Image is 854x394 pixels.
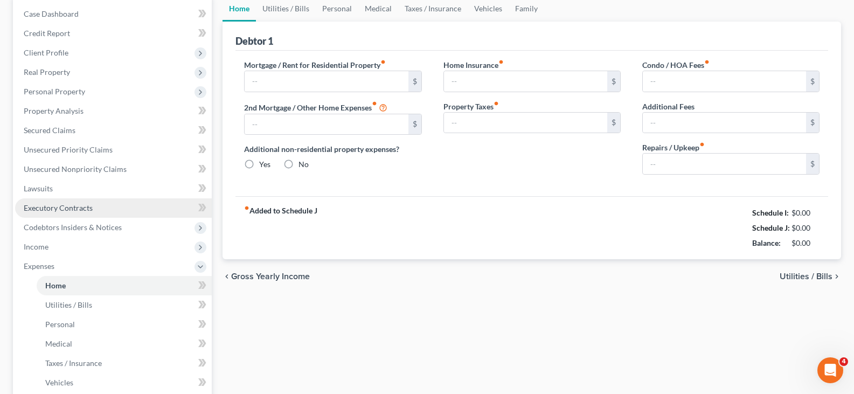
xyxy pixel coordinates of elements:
i: fiber_manual_record [699,142,705,147]
input: -- [245,114,408,135]
input: -- [643,154,806,174]
span: Client Profile [24,48,68,57]
span: Unsecured Nonpriority Claims [24,164,127,174]
label: Yes [259,159,270,170]
a: Utilities / Bills [37,295,212,315]
div: $ [806,113,819,133]
a: Medical [37,334,212,354]
span: 4 [839,357,848,366]
a: Credit Report [15,24,212,43]
div: $0.00 [791,238,820,248]
label: Property Taxes [443,101,499,112]
span: Medical [45,339,72,348]
i: fiber_manual_record [372,101,377,106]
span: Income [24,242,48,251]
iframe: Intercom live chat [817,357,843,383]
i: chevron_right [832,272,841,281]
label: 2nd Mortgage / Other Home Expenses [244,101,387,114]
label: Home Insurance [443,59,504,71]
input: -- [245,71,408,92]
div: $ [806,154,819,174]
div: $ [408,71,421,92]
label: Repairs / Upkeep [642,142,705,153]
span: Expenses [24,261,54,271]
strong: Added to Schedule J [244,205,317,251]
span: Unsecured Priority Claims [24,145,113,154]
a: Home [37,276,212,295]
input: -- [643,113,806,133]
a: Property Analysis [15,101,212,121]
a: Taxes / Insurance [37,354,212,373]
i: fiber_manual_record [704,59,710,65]
span: Home [45,281,66,290]
span: Taxes / Insurance [45,358,102,368]
label: Additional non-residential property expenses? [244,143,421,155]
span: Vehicles [45,378,73,387]
strong: Schedule J: [752,223,790,232]
i: fiber_manual_record [494,101,499,106]
span: Gross Yearly Income [231,272,310,281]
strong: Balance: [752,238,781,247]
span: Utilities / Bills [780,272,832,281]
label: No [298,159,309,170]
a: Lawsuits [15,179,212,198]
span: Property Analysis [24,106,84,115]
i: fiber_manual_record [498,59,504,65]
div: Debtor 1 [235,34,273,47]
button: Utilities / Bills chevron_right [780,272,841,281]
a: Unsecured Nonpriority Claims [15,160,212,179]
span: Utilities / Bills [45,300,92,309]
div: $0.00 [791,223,820,233]
div: $ [607,113,620,133]
span: Case Dashboard [24,9,79,18]
i: fiber_manual_record [244,205,249,211]
a: Secured Claims [15,121,212,140]
input: -- [444,113,607,133]
button: chevron_left Gross Yearly Income [223,272,310,281]
label: Condo / HOA Fees [642,59,710,71]
span: Personal [45,320,75,329]
a: Vehicles [37,373,212,392]
input: -- [444,71,607,92]
div: $ [408,114,421,135]
i: chevron_left [223,272,231,281]
label: Mortgage / Rent for Residential Property [244,59,386,71]
span: Secured Claims [24,126,75,135]
i: fiber_manual_record [380,59,386,65]
strong: Schedule I: [752,208,789,217]
label: Additional Fees [642,101,695,112]
a: Executory Contracts [15,198,212,218]
div: $0.00 [791,208,820,218]
span: Codebtors Insiders & Notices [24,223,122,232]
span: Personal Property [24,87,85,96]
span: Credit Report [24,29,70,38]
div: $ [607,71,620,92]
a: Personal [37,315,212,334]
a: Case Dashboard [15,4,212,24]
input: -- [643,71,806,92]
span: Lawsuits [24,184,53,193]
span: Executory Contracts [24,203,93,212]
a: Unsecured Priority Claims [15,140,212,160]
div: $ [806,71,819,92]
span: Real Property [24,67,70,77]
